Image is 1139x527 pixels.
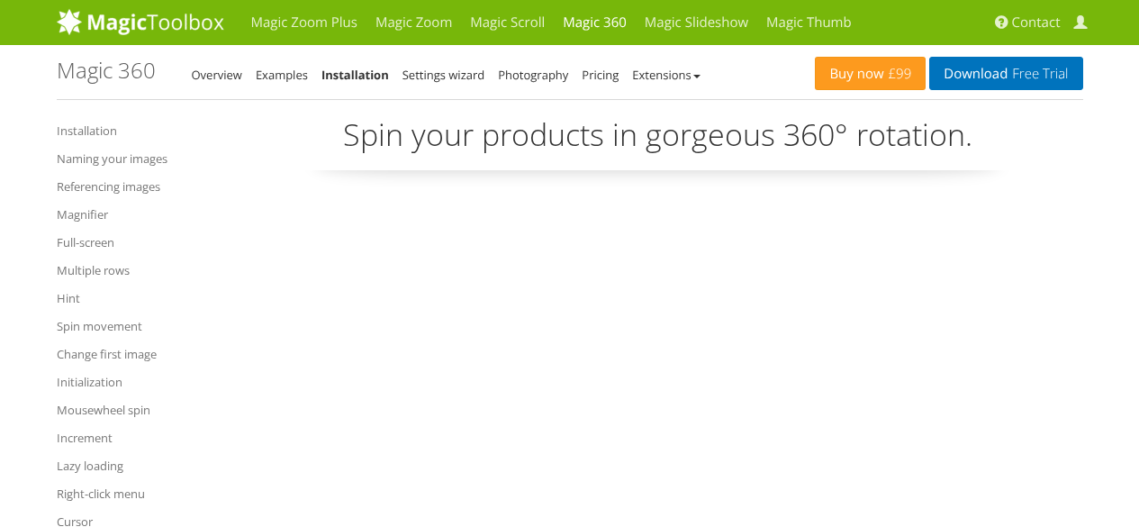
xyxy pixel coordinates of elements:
[57,120,205,141] a: Installation
[57,343,205,365] a: Change first image
[1008,67,1068,81] span: Free Trial
[582,67,619,83] a: Pricing
[1012,14,1061,32] span: Contact
[57,315,205,337] a: Spin movement
[57,176,205,197] a: Referencing images
[929,57,1082,90] a: DownloadFree Trial
[57,427,205,449] a: Increment
[57,8,224,35] img: MagicToolbox.com - Image tools for your website
[57,59,156,82] h1: Magic 360
[57,287,205,309] a: Hint
[256,67,308,83] a: Examples
[402,67,485,83] a: Settings wizard
[321,67,389,83] a: Installation
[815,57,926,90] a: Buy now£99
[57,259,205,281] a: Multiple rows
[632,67,700,83] a: Extensions
[57,483,205,504] a: Right-click menu
[57,148,205,169] a: Naming your images
[57,204,205,225] a: Magnifier
[57,232,205,253] a: Full-screen
[884,67,912,81] span: £99
[192,67,242,83] a: Overview
[57,371,205,393] a: Initialization
[57,399,205,421] a: Mousewheel spin
[498,67,568,83] a: Photography
[232,114,1083,170] p: Spin your products in gorgeous 360° rotation.
[57,455,205,477] a: Lazy loading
